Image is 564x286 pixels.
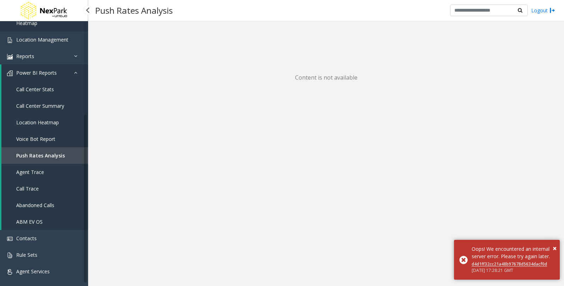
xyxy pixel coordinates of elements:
span: Agent Trace [16,169,44,175]
a: Logout [531,7,555,14]
span: Call Center Summary [16,102,64,109]
a: Voice Bot Report [1,131,88,147]
span: Heatmap [16,20,37,26]
span: Push Rates Analysis [16,152,65,159]
span: Reports [16,53,34,60]
a: Power BI Reports [1,64,88,81]
span: Location Management [16,36,68,43]
a: Location Heatmap [1,114,88,131]
img: 'icon' [7,253,13,258]
span: Contacts [16,235,37,242]
a: Call Center Stats [1,81,88,98]
span: Content is not available [295,72,357,83]
div: [DATE] 17:28:21 GMT [472,267,554,274]
a: Agent Trace [1,164,88,180]
h3: Push Rates Analysis [92,2,176,19]
a: ABM EV OS [1,213,88,230]
img: logout [550,7,555,14]
img: 'icon' [7,37,13,43]
span: Location Heatmap [16,119,59,126]
span: × [553,243,557,253]
a: Call Trace [1,180,88,197]
a: Call Center Summary [1,98,88,114]
div: Oops! We encountered an internal server error. Please try again later. [472,245,554,260]
span: Rule Sets [16,251,37,258]
a: Push Rates Analysis [1,147,88,164]
img: 'icon' [7,236,13,242]
span: Call Trace [16,185,39,192]
span: Agent Services [16,268,50,275]
span: ABM EV OS [16,218,43,225]
img: 'icon' [7,269,13,275]
img: 'icon' [7,54,13,60]
span: Abandoned Calls [16,202,54,209]
span: Power BI Reports [16,69,57,76]
button: Close [553,243,557,254]
span: Voice Bot Report [16,136,55,142]
a: Abandoned Calls [1,197,88,213]
img: 'icon' [7,70,13,76]
a: d4d1ff32cc21a48b97678d5634dacf0d [472,261,547,267]
span: Call Center Stats [16,86,54,93]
